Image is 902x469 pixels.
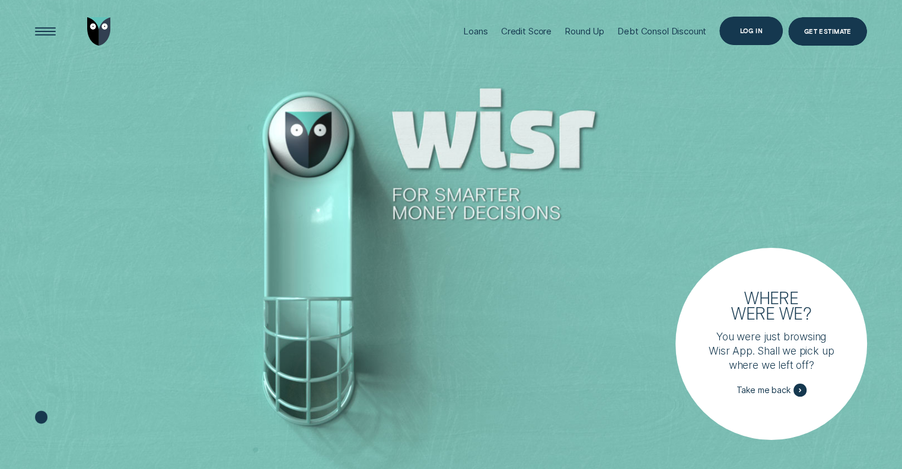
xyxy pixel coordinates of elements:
[788,17,867,46] a: Get Estimate
[675,248,868,440] a: Where were we?You were just browsing Wisr App. Shall we pick up where we left off?Take me back
[740,28,763,33] div: Log in
[463,25,487,37] div: Loans
[31,17,59,46] button: Open Menu
[736,385,790,395] span: Take me back
[708,330,834,372] p: You were just browsing Wisr App. Shall we pick up where we left off?
[725,290,817,321] h3: Where were we?
[87,17,111,46] img: Wisr
[501,25,552,37] div: Credit Score
[719,17,783,45] button: Log in
[617,25,706,37] div: Debt Consol Discount
[565,25,604,37] div: Round Up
